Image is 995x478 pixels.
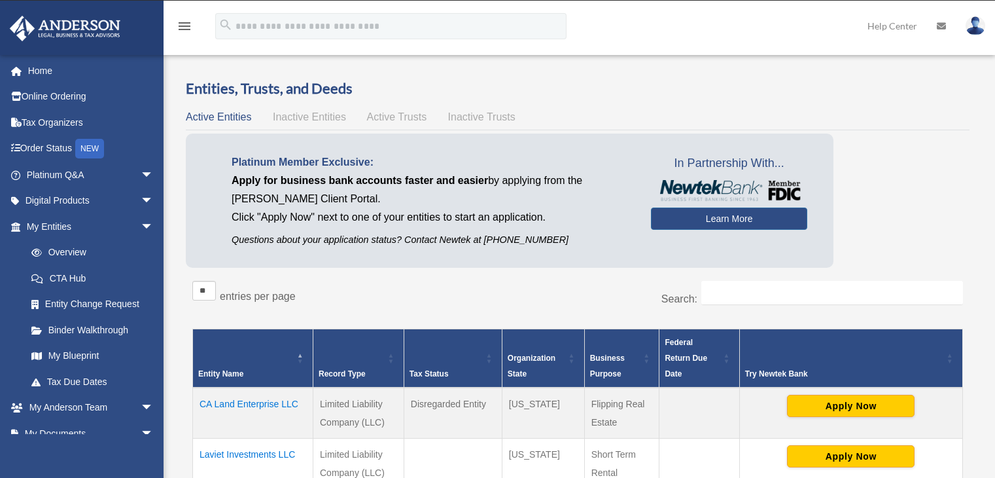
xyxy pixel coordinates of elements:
i: search [218,18,233,32]
td: Limited Liability Company (LLC) [313,388,404,439]
span: arrow_drop_down [141,162,167,189]
a: Home [9,58,173,84]
th: Organization State: Activate to sort [502,329,584,388]
button: Apply Now [787,445,915,468]
div: NEW [75,139,104,158]
i: menu [177,18,192,34]
span: arrow_drop_down [141,188,167,215]
span: Entity Name [198,369,243,378]
a: My Entitiesarrow_drop_down [9,213,167,240]
td: Flipping Real Estate [584,388,659,439]
span: Federal Return Due Date [665,338,707,378]
th: Entity Name: Activate to invert sorting [193,329,313,388]
span: Tax Status [410,369,449,378]
span: Inactive Entities [273,111,346,122]
h3: Entities, Trusts, and Deeds [186,79,969,99]
a: Online Ordering [9,84,173,110]
th: Federal Return Due Date: Activate to sort [659,329,739,388]
span: arrow_drop_down [141,395,167,422]
td: [US_STATE] [502,388,584,439]
th: Tax Status: Activate to sort [404,329,502,388]
span: Inactive Trusts [448,111,515,122]
p: Click "Apply Now" next to one of your entities to start an application. [232,208,631,227]
img: NewtekBankLogoSM.png [657,180,801,201]
a: CTA Hub [18,265,167,291]
a: Entity Change Request [18,291,167,318]
a: Digital Productsarrow_drop_down [9,188,173,214]
p: Questions about your application status? Contact Newtek at [PHONE_NUMBER] [232,232,631,248]
a: My Documentsarrow_drop_down [9,420,173,447]
a: Learn More [651,208,807,230]
th: Record Type: Activate to sort [313,329,404,388]
span: arrow_drop_down [141,213,167,240]
td: CA Land Enterprise LLC [193,388,313,439]
span: Organization State [508,354,555,378]
button: Apply Now [787,395,915,417]
span: In Partnership With... [651,153,807,174]
th: Try Newtek Bank : Activate to sort [739,329,962,388]
span: Active Entities [186,111,251,122]
label: Search: [661,293,697,304]
img: Anderson Advisors Platinum Portal [6,16,124,41]
a: Overview [18,240,160,266]
a: Tax Organizers [9,109,173,136]
p: Platinum Member Exclusive: [232,153,631,172]
div: Try Newtek Bank [745,366,943,382]
a: menu [177,23,192,34]
a: Platinum Q&Aarrow_drop_down [9,162,173,188]
label: entries per page [220,291,296,302]
span: Active Trusts [367,111,427,122]
td: Disregarded Entity [404,388,502,439]
span: Apply for business bank accounts faster and easier [232,175,488,186]
a: My Anderson Teamarrow_drop_down [9,395,173,421]
a: Order StatusNEW [9,136,173,162]
a: Binder Walkthrough [18,317,167,343]
p: by applying from the [PERSON_NAME] Client Portal. [232,172,631,208]
a: Tax Due Dates [18,369,167,395]
img: User Pic [966,16,985,35]
span: Business Purpose [590,354,625,378]
span: Record Type [319,369,366,378]
a: My Blueprint [18,343,167,369]
span: arrow_drop_down [141,420,167,447]
th: Business Purpose: Activate to sort [584,329,659,388]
